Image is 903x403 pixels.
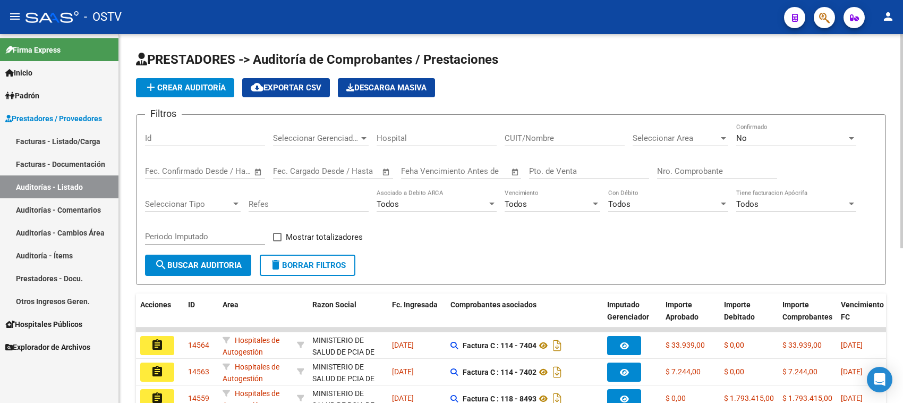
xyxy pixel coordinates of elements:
span: $ 33.939,00 [782,341,822,349]
button: Buscar Auditoria [145,255,251,276]
span: [DATE] [841,367,863,376]
mat-icon: cloud_download [251,81,263,94]
span: Area [223,300,238,309]
div: MINISTERIO DE SALUD DE PCIA DE BSAS [312,334,384,371]
datatable-header-cell: ID [184,293,218,340]
datatable-header-cell: Importe Aprobado [661,293,720,340]
input: Fecha fin [326,166,377,176]
datatable-header-cell: Imputado Gerenciador [603,293,661,340]
span: Vencimiento FC [841,300,884,321]
strong: Factura C : 118 - 8493 [463,394,536,403]
span: Imputado Gerenciador [607,300,649,321]
datatable-header-cell: Comprobantes asociados [446,293,603,340]
span: 14563 [188,367,209,376]
i: Descargar documento [550,337,564,354]
span: Seleccionar Area [633,133,719,143]
button: Exportar CSV [242,78,330,97]
span: [DATE] [392,367,414,376]
button: Borrar Filtros [260,255,355,276]
datatable-header-cell: Razon Social [308,293,388,340]
mat-icon: menu [8,10,21,23]
span: $ 0,00 [724,341,744,349]
input: Fecha inicio [273,166,316,176]
span: Padrón [5,90,39,102]
span: Mostrar totalizadores [286,231,363,244]
span: Importe Debitado [724,300,755,321]
h3: Filtros [145,106,182,121]
span: $ 7.244,00 [666,367,701,376]
button: Open calendar [252,166,265,178]
span: $ 7.244,00 [782,367,817,376]
span: Todos [608,199,631,209]
span: 14564 [188,341,209,349]
mat-icon: add [144,81,157,94]
button: Open calendar [380,166,393,178]
datatable-header-cell: Vencimiento FC [837,293,895,340]
span: Seleccionar Gerenciador [273,133,359,143]
mat-icon: assignment [151,365,164,378]
input: Fecha inicio [145,166,188,176]
button: Open calendar [509,166,522,178]
strong: Factura C : 114 - 7404 [463,341,536,350]
datatable-header-cell: Area [218,293,293,340]
span: $ 1.793.415,00 [724,394,774,402]
span: Buscar Auditoria [155,261,242,270]
span: Explorador de Archivos [5,341,90,353]
span: $ 0,00 [724,367,744,376]
span: Crear Auditoría [144,83,226,93]
span: Todos [377,199,399,209]
span: [DATE] [841,394,863,402]
span: Hospitales de Autogestión [223,363,279,383]
button: Crear Auditoría [136,78,234,97]
div: - 30626983398 [312,361,384,383]
span: [DATE] [392,394,414,402]
span: Todos [505,199,527,209]
span: [DATE] [841,341,863,349]
mat-icon: assignment [151,339,164,351]
span: Exportar CSV [251,83,321,93]
span: ID [188,300,195,309]
div: - 30626983398 [312,334,384,357]
span: Acciones [140,300,171,309]
span: Importe Aprobado [666,300,698,321]
mat-icon: person [882,10,895,23]
span: Seleccionar Tipo [145,199,231,209]
datatable-header-cell: Importe Comprobantes [778,293,837,340]
span: $ 33.939,00 [666,341,705,349]
span: Borrar Filtros [269,261,346,270]
input: Fecha fin [198,166,249,176]
span: Firma Express [5,44,61,56]
datatable-header-cell: Fc. Ingresada [388,293,446,340]
span: Fc. Ingresada [392,300,438,309]
span: Importe Comprobantes [782,300,832,321]
span: $ 1.793.415,00 [782,394,832,402]
mat-icon: search [155,258,167,271]
app-download-masive: Descarga masiva de comprobantes (adjuntos) [338,78,435,97]
span: Todos [736,199,759,209]
span: Descarga Masiva [346,83,427,93]
datatable-header-cell: Importe Debitado [720,293,778,340]
span: No [736,133,747,143]
span: - OSTV [84,5,122,29]
span: [DATE] [392,341,414,349]
datatable-header-cell: Acciones [136,293,184,340]
button: Descarga Masiva [338,78,435,97]
div: MINISTERIO DE SALUD DE PCIA DE BSAS [312,361,384,397]
span: $ 0,00 [666,394,686,402]
span: Prestadores / Proveedores [5,113,102,124]
span: Razon Social [312,300,356,309]
strong: Factura C : 114 - 7402 [463,368,536,376]
i: Descargar documento [550,364,564,381]
span: Hospitales Públicos [5,318,82,330]
mat-icon: delete [269,258,282,271]
div: Open Intercom Messenger [867,367,892,392]
span: Inicio [5,67,32,79]
span: PRESTADORES -> Auditoría de Comprobantes / Prestaciones [136,52,498,67]
span: Comprobantes asociados [450,300,536,309]
span: 14559 [188,394,209,402]
span: Hospitales de Autogestión [223,336,279,357]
